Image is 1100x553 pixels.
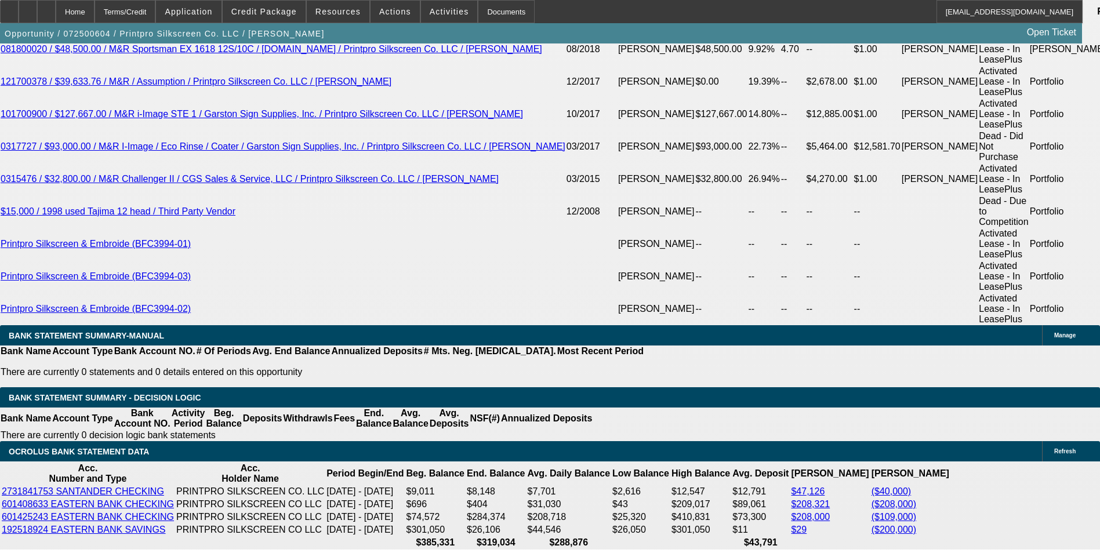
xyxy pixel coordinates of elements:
[747,260,780,293] td: --
[618,228,695,260] td: [PERSON_NAME]
[791,486,825,496] a: $47,126
[1054,332,1076,339] span: Manage
[978,66,1029,98] td: Activated Lease - In LeasePlus
[1,271,191,281] a: Printpro Silkscreen & Embroide (BFC3994-03)
[114,408,171,430] th: Bank Account NO.
[806,33,854,66] td: --
[791,512,830,522] a: $208,000
[527,499,611,510] td: $31,030
[790,463,869,485] th: [PERSON_NAME]
[618,195,695,228] td: [PERSON_NAME]
[806,66,854,98] td: $2,678.00
[156,1,221,23] button: Application
[406,524,465,536] td: $301,050
[978,260,1029,293] td: Activated Lease - In LeasePlus
[114,345,196,357] th: Bank Account NO.
[854,98,901,130] td: $1.00
[566,66,618,98] td: 12/2017
[732,537,789,548] th: $43,791
[780,163,806,195] td: --
[566,98,618,130] td: 10/2017
[780,33,806,66] td: 4.70
[421,1,478,23] button: Activities
[331,345,423,357] th: Annualized Deposits
[355,408,392,430] th: End. Balance
[527,524,611,536] td: $44,546
[379,7,411,16] span: Actions
[978,98,1029,130] td: Activated Lease - In LeasePlus
[872,512,916,522] a: ($109,000)
[854,33,901,66] td: $1.00
[732,524,789,536] td: $11
[901,33,979,66] td: [PERSON_NAME]
[527,537,611,548] th: $288,876
[806,293,854,325] td: --
[854,228,901,260] td: --
[1,174,499,184] a: 0315476 / $32,800.00 / M&R Challenger II / CGS Sales & Service, LLC / Printpro Silkscreen Co. LLC...
[5,29,325,38] span: Opportunity / 072500604 / Printpro Silkscreen Co. LLC / [PERSON_NAME]
[780,195,806,228] td: --
[806,228,854,260] td: --
[780,98,806,130] td: --
[52,408,114,430] th: Account Type
[671,524,731,536] td: $301,050
[466,537,525,548] th: $319,034
[854,66,901,98] td: $1.00
[205,408,242,430] th: Beg. Balance
[854,163,901,195] td: $1.00
[176,511,325,523] td: PRINTPRO SILKSCREEN CO LLC
[9,447,149,456] span: OCROLUS BANK STATEMENT DATA
[1,463,175,485] th: Acc. Number and Type
[618,66,695,98] td: [PERSON_NAME]
[747,228,780,260] td: --
[780,260,806,293] td: --
[695,195,748,228] td: --
[671,511,731,523] td: $410,831
[618,293,695,325] td: [PERSON_NAME]
[1,141,565,151] a: 0317727 / $93,000.00 / M&R I-Image / Eco Rinse / Coater / Garston Sign Supplies, Inc. / Printpro ...
[371,1,420,23] button: Actions
[466,463,525,485] th: End. Balance
[806,163,854,195] td: $4,270.00
[732,486,789,497] td: $12,791
[1,77,391,86] a: 121700378 / $39,633.76 / M&R / Assumption / Printpro Silkscreen Co. LLC / [PERSON_NAME]
[196,345,252,357] th: # Of Periods
[527,486,611,497] td: $7,701
[854,195,901,228] td: --
[566,195,618,228] td: 12/2008
[326,486,404,497] td: [DATE] - [DATE]
[671,499,731,510] td: $209,017
[242,408,283,430] th: Deposits
[747,130,780,163] td: 22.73%
[566,130,618,163] td: 03/2017
[392,408,429,430] th: Avg. Balance
[806,130,854,163] td: $5,464.00
[671,463,731,485] th: High Balance
[9,331,164,340] span: BANK STATEMENT SUMMARY-MANUAL
[695,228,748,260] td: --
[618,130,695,163] td: [PERSON_NAME]
[612,499,670,510] td: $43
[326,499,404,510] td: [DATE] - [DATE]
[871,463,950,485] th: [PERSON_NAME]
[171,408,206,430] th: Activity Period
[901,130,979,163] td: [PERSON_NAME]
[695,260,748,293] td: --
[780,293,806,325] td: --
[872,499,916,509] a: ($208,000)
[1,239,191,249] a: Printpro Silkscreen & Embroide (BFC3994-01)
[695,130,748,163] td: $93,000.00
[406,511,465,523] td: $74,572
[978,163,1029,195] td: Activated Lease - In LeasePlus
[695,33,748,66] td: $48,500.00
[695,98,748,130] td: $127,667.00
[791,525,807,534] a: $29
[618,260,695,293] td: [PERSON_NAME]
[978,130,1029,163] td: Dead - Did Not Purchase
[557,345,644,357] th: Most Recent Period
[978,293,1029,325] td: Activated Lease - In LeasePlus
[176,499,325,510] td: PRINTPRO SILKSCREEN CO LLC
[406,463,465,485] th: Beg. Balance
[612,511,670,523] td: $25,320
[406,499,465,510] td: $696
